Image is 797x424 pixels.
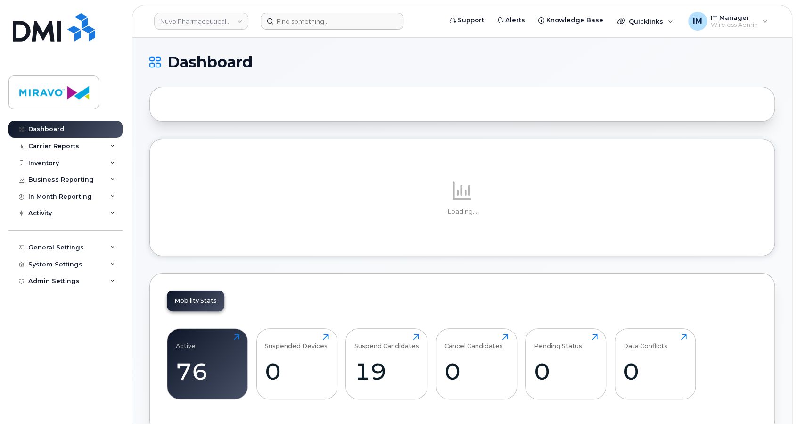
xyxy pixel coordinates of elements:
div: Cancel Candidates [444,334,503,349]
a: Suspend Candidates19 [354,334,419,394]
div: 0 [265,357,329,385]
div: Suspended Devices [265,334,328,349]
a: Cancel Candidates0 [444,334,508,394]
div: 19 [354,357,419,385]
a: Pending Status0 [534,334,598,394]
div: 0 [534,357,598,385]
div: Suspend Candidates [354,334,419,349]
div: Active [176,334,196,349]
a: Suspended Devices0 [265,334,329,394]
div: Data Conflicts [623,334,667,349]
div: 76 [176,357,239,385]
div: Pending Status [534,334,582,349]
a: Data Conflicts0 [623,334,687,394]
div: 0 [623,357,687,385]
a: Active76 [176,334,239,394]
span: Dashboard [167,55,253,69]
div: 0 [444,357,508,385]
p: Loading... [167,208,757,216]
